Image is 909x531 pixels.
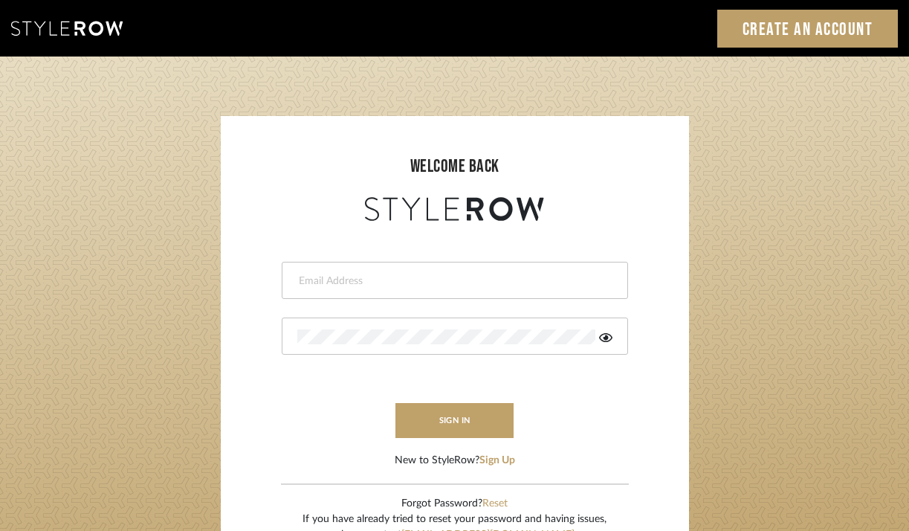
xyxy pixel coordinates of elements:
div: Forgot Password? [303,496,606,512]
button: Reset [482,496,508,512]
input: Email Address [297,274,609,289]
a: Create an Account [717,10,899,48]
button: sign in [395,403,514,438]
div: New to StyleRow? [395,453,515,469]
button: Sign Up [479,453,515,469]
div: welcome back [236,153,674,180]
